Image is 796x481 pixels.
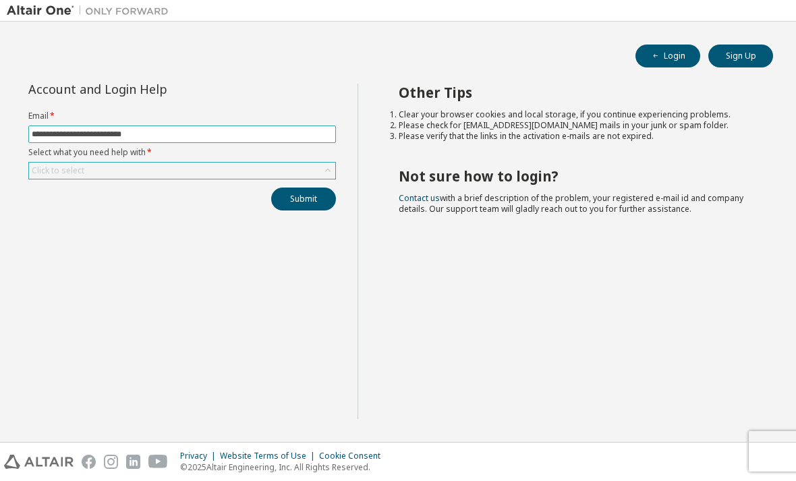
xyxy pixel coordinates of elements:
img: Altair One [7,4,175,18]
button: Submit [271,188,336,210]
div: Website Terms of Use [220,451,319,461]
img: youtube.svg [148,455,168,469]
span: with a brief description of the problem, your registered e-mail id and company details. Our suppo... [399,192,743,215]
label: Email [28,111,336,121]
li: Clear your browser cookies and local storage, if you continue experiencing problems. [399,109,749,120]
p: © 2025 Altair Engineering, Inc. All Rights Reserved. [180,461,389,473]
h2: Other Tips [399,84,749,101]
div: Privacy [180,451,220,461]
li: Please check for [EMAIL_ADDRESS][DOMAIN_NAME] mails in your junk or spam folder. [399,120,749,131]
div: Click to select [32,165,84,176]
label: Select what you need help with [28,147,336,158]
img: facebook.svg [82,455,96,469]
li: Please verify that the links in the activation e-mails are not expired. [399,131,749,142]
a: Contact us [399,192,440,204]
div: Account and Login Help [28,84,275,94]
img: linkedin.svg [126,455,140,469]
button: Sign Up [708,45,773,67]
img: altair_logo.svg [4,455,74,469]
img: instagram.svg [104,455,118,469]
h2: Not sure how to login? [399,167,749,185]
div: Click to select [29,163,335,179]
div: Cookie Consent [319,451,389,461]
button: Login [635,45,700,67]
